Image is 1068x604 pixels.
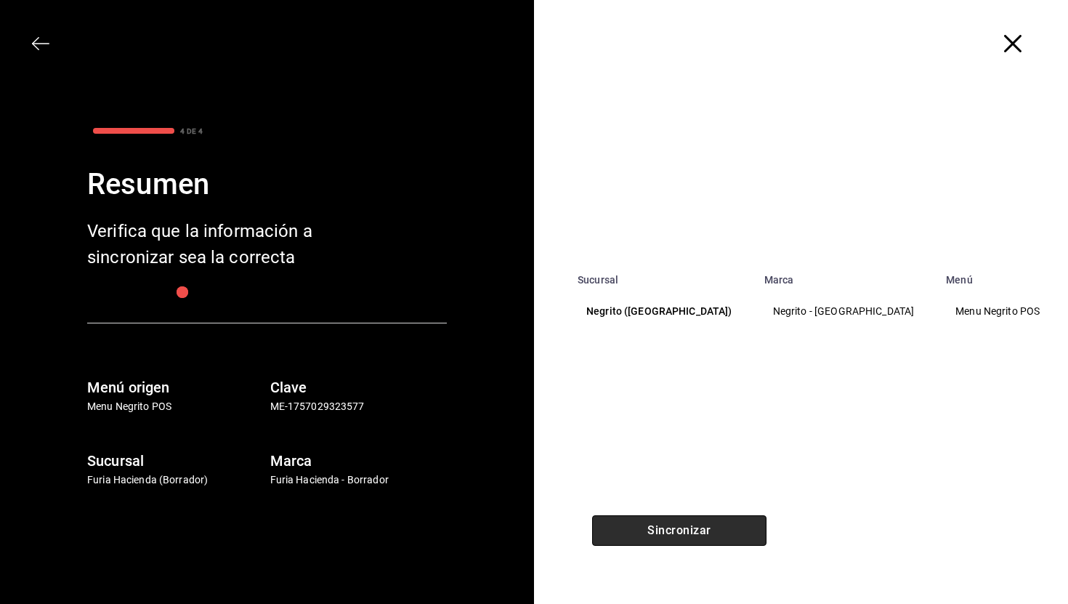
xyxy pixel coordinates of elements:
[87,163,447,206] div: Resumen
[270,472,448,488] p: Furia Hacienda - Borrador
[937,265,1068,286] th: Menú
[87,376,264,399] h6: Menú origen
[955,304,1044,319] p: Menu Negrito POS
[756,265,937,286] th: Marca
[87,449,264,472] h6: Sucursal
[180,126,203,137] div: 4 DE 4
[773,304,920,319] p: Negrito - [GEOGRAPHIC_DATA]
[87,218,320,270] div: Verifica que la información a sincronizar sea la correcta
[270,399,448,414] p: ME-1757029323577
[586,304,738,319] p: Negrito ([GEOGRAPHIC_DATA])
[270,376,448,399] h6: Clave
[569,265,756,286] th: Sucursal
[87,472,264,488] p: Furia Hacienda (Borrador)
[592,515,766,546] button: Sincronizar
[270,449,448,472] h6: Marca
[87,399,264,414] p: Menu Negrito POS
